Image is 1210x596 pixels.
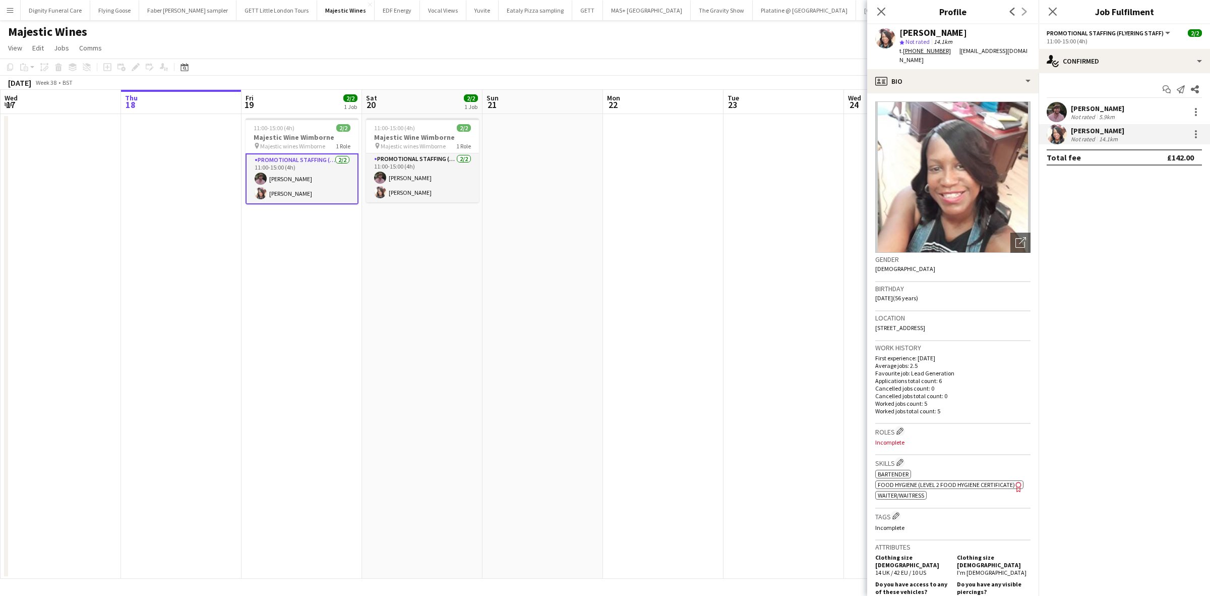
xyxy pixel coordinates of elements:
[878,481,1015,489] span: Food Hygiene (Level 2 Food Hygiene Certificate)
[875,265,935,273] span: [DEMOGRAPHIC_DATA]
[1071,135,1097,143] div: Not rated
[875,343,1031,352] h3: Work history
[375,1,420,20] button: EDF Energy
[1047,29,1172,37] button: Promotional Staffing (Flyering Staff)
[33,79,58,86] span: Week 38
[899,47,1027,64] span: | [EMAIL_ADDRESS][DOMAIN_NAME]
[420,1,466,20] button: Vocal Views
[21,1,90,20] button: Dignity Funeral Care
[63,79,73,86] div: BST
[1039,5,1210,18] h3: Job Fulfilment
[381,142,446,150] span: Majestic wines Wimborne
[875,377,1031,385] p: Applications total count: 6
[875,554,949,569] h5: Clothing size [DEMOGRAPHIC_DATA]
[957,580,1031,595] h5: Do you have any visible piercings?
[4,41,26,55] a: View
[246,93,254,102] span: Fri
[1039,49,1210,73] div: Confirmed
[366,153,479,202] app-card-role: Promotional Staffing (Flyering Staff)2/211:00-15:00 (4h)[PERSON_NAME][PERSON_NAME]
[457,124,471,132] span: 2/2
[1047,29,1164,37] span: Promotional Staffing (Flyering Staff)
[875,426,1031,437] h3: Roles
[957,554,1031,569] h5: Clothing size [DEMOGRAPHIC_DATA]
[875,511,1031,521] h3: Tags
[336,124,350,132] span: 2/2
[50,41,73,55] a: Jobs
[875,569,926,576] span: 14 UK / 42 EU / 10 US
[464,103,477,111] div: 1 Job
[485,99,499,111] span: 21
[1188,29,1202,37] span: 2/2
[336,142,350,150] span: 1 Role
[607,93,620,102] span: Mon
[246,153,358,204] app-card-role: Promotional Staffing (Flyering Staff)2/211:00-15:00 (4h)[PERSON_NAME][PERSON_NAME]
[875,400,1031,407] p: Worked jobs count: 5
[254,124,294,132] span: 11:00-15:00 (4h)
[875,392,1031,400] p: Cancelled jobs total count: 0
[1010,233,1031,253] div: Open photos pop-in
[32,43,44,52] span: Edit
[875,385,1031,392] p: Cancelled jobs count: 0
[875,524,1031,531] p: Incomplete
[875,354,1031,362] p: First experience: [DATE]
[903,47,959,55] a: [PHONE_NUMBER]
[343,94,357,102] span: 2/2
[124,99,138,111] span: 18
[246,118,358,204] app-job-card: 11:00-15:00 (4h)2/2Majestic Wine Wimborne Majestic wines Wimborne1 RolePromotional Staffing (Flye...
[236,1,317,20] button: GETT Little London Tours
[875,580,949,595] h5: Do you have access to any of these vehicles?
[466,1,499,20] button: Yuvite
[244,99,254,111] span: 19
[366,118,479,202] app-job-card: 11:00-15:00 (4h)2/2Majestic Wine Wimborne Majestic wines Wimborne1 RolePromotional Staffing (Flye...
[1167,152,1194,162] div: £142.00
[932,38,954,45] span: 14.1km
[79,43,102,52] span: Comms
[1071,104,1124,113] div: [PERSON_NAME]
[1047,152,1081,162] div: Total fee
[366,133,479,142] h3: Majestic Wine Wimborne
[464,94,478,102] span: 2/2
[125,93,138,102] span: Thu
[875,324,925,332] span: [STREET_ADDRESS]
[878,470,909,478] span: Bartender
[848,93,861,102] span: Wed
[246,133,358,142] h3: Majestic Wine Wimborne
[54,43,69,52] span: Jobs
[365,99,377,111] span: 20
[75,41,106,55] a: Comms
[1071,113,1097,121] div: Not rated
[499,1,572,20] button: Eataly Pizza sampling
[317,1,375,20] button: Majestic Wines
[875,362,1031,369] p: Average jobs: 2.5
[875,369,1031,377] p: Favourite job: Lead Generation
[344,103,357,111] div: 1 Job
[572,1,603,20] button: GETT
[728,93,739,102] span: Tue
[603,1,691,20] button: MAS+ [GEOGRAPHIC_DATA]
[726,99,739,111] span: 23
[867,5,1039,18] h3: Profile
[875,313,1031,322] h3: Location
[905,38,930,45] span: Not rated
[875,407,1031,415] p: Worked jobs total count: 5
[875,294,918,302] span: [DATE] (56 years)
[691,1,753,20] button: The Gravity Show
[875,101,1031,253] img: Crew avatar or photo
[1047,37,1202,45] div: 11:00-15:00 (4h)
[8,24,87,39] h1: Majestic Wines
[456,142,471,150] span: 1 Role
[899,28,967,37] div: [PERSON_NAME]
[875,457,1031,468] h3: Skills
[875,543,1031,552] h3: Attributes
[260,142,325,150] span: Majestic wines Wimborne
[875,284,1031,293] h3: Birthday
[753,1,856,20] button: Platatine @ [GEOGRAPHIC_DATA]
[3,99,18,111] span: 17
[1097,113,1117,121] div: 5.9km
[8,78,31,88] div: [DATE]
[90,1,139,20] button: Flying Goose
[846,99,861,111] span: 24
[5,93,18,102] span: Wed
